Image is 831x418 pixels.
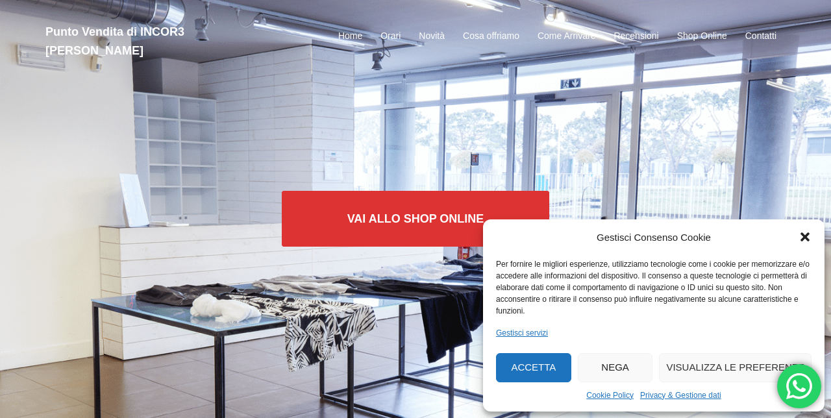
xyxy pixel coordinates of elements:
[463,29,519,44] a: Cosa offriamo
[677,29,727,44] a: Shop Online
[45,23,279,60] h2: Punto Vendita di INCOR3 [PERSON_NAME]
[745,29,776,44] a: Contatti
[538,29,595,44] a: Come Arrivare
[282,191,550,247] a: Vai allo SHOP ONLINE
[614,29,658,44] a: Recensioni
[496,353,571,382] button: Accetta
[659,353,812,382] button: Visualizza le preferenze
[380,29,401,44] a: Orari
[419,29,445,44] a: Novità
[496,258,810,317] div: Per fornire le migliori esperienze, utilizziamo tecnologie come i cookie per memorizzare e/o acce...
[338,29,362,44] a: Home
[777,364,821,408] div: 'Hai
[799,230,812,243] div: Chiudi la finestra di dialogo
[640,389,721,402] a: Privacy & Gestione dati
[597,229,711,246] div: Gestisci Consenso Cookie
[496,326,548,339] a: Gestisci servizi
[578,353,653,382] button: Nega
[586,389,634,402] a: Cookie Policy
